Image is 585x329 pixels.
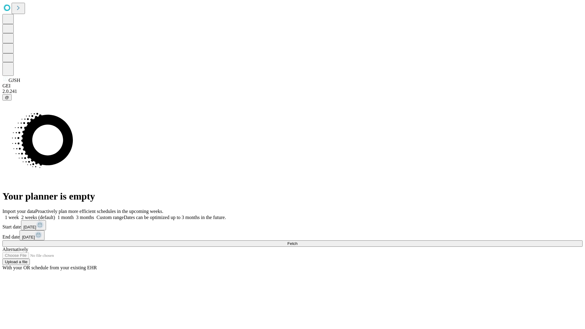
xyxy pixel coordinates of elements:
span: Dates can be optimized up to 3 months in the future. [124,215,226,220]
span: Proactively plan more efficient schedules in the upcoming weeks. [35,209,163,214]
button: @ [2,94,12,101]
button: Upload a file [2,259,30,265]
span: 1 month [58,215,74,220]
button: Fetch [2,240,583,247]
span: 2 weeks (default) [21,215,55,220]
button: [DATE] [21,220,46,230]
span: GJSH [9,78,20,83]
span: With your OR schedule from your existing EHR [2,265,97,270]
div: Start date [2,220,583,230]
div: End date [2,230,583,240]
span: @ [5,95,9,100]
span: 3 months [76,215,94,220]
div: GEI [2,83,583,89]
span: Alternatively [2,247,28,252]
h1: Your planner is empty [2,191,583,202]
span: 1 week [5,215,19,220]
span: [DATE] [23,225,36,229]
span: Import your data [2,209,35,214]
span: Fetch [287,241,297,246]
button: [DATE] [19,230,44,240]
div: 2.0.241 [2,89,583,94]
span: [DATE] [22,235,35,239]
span: Custom range [97,215,124,220]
